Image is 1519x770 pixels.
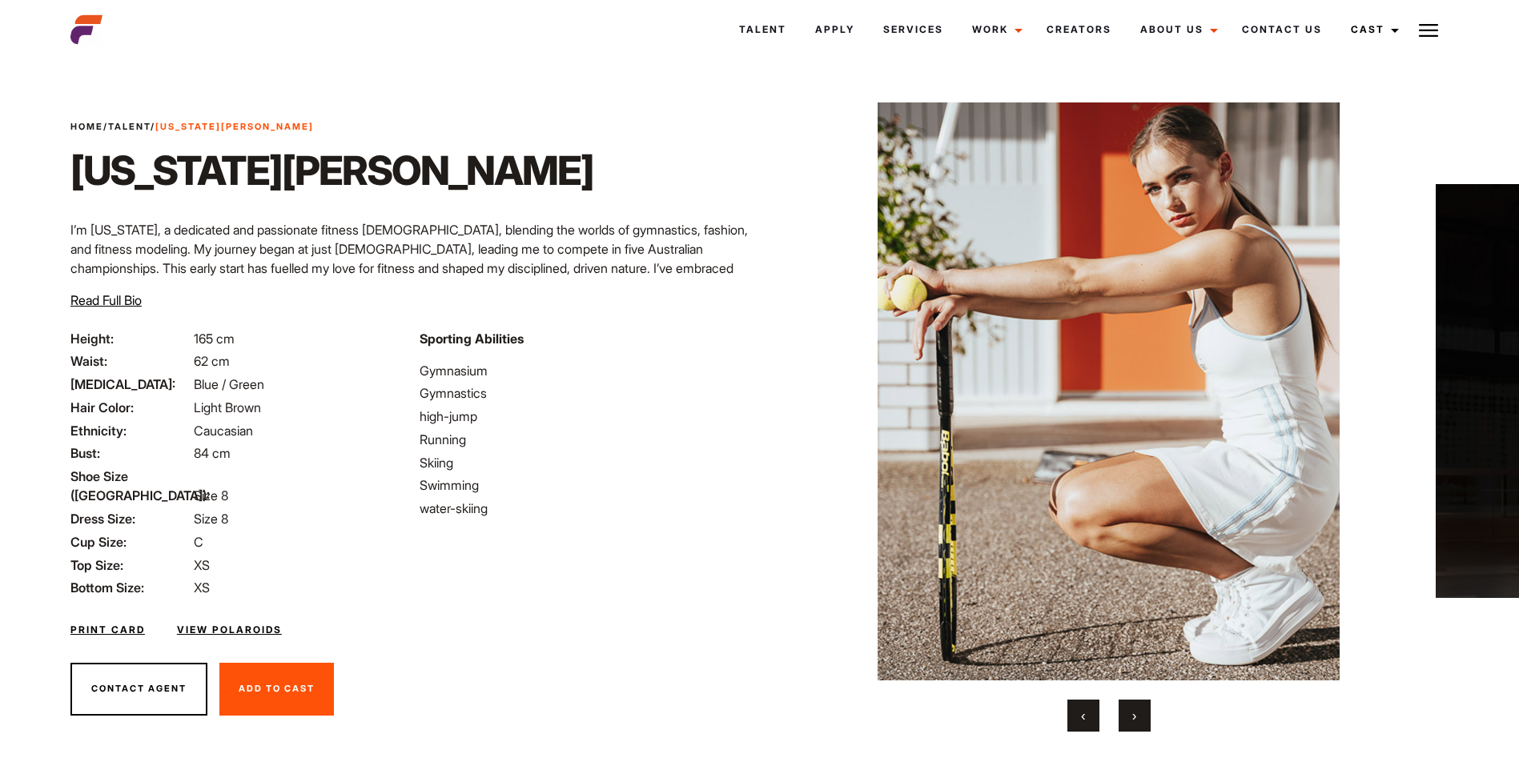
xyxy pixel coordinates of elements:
[1228,8,1336,51] a: Contact Us
[1081,708,1085,724] span: Previous
[70,555,191,575] span: Top Size:
[801,8,869,51] a: Apply
[70,375,191,394] span: [MEDICAL_DATA]:
[239,683,315,694] span: Add To Cast
[70,532,191,551] span: Cup Size:
[725,8,801,51] a: Talent
[194,534,203,550] span: C
[70,467,191,505] span: Shoe Size ([GEOGRAPHIC_DATA]):
[194,353,230,369] span: 62 cm
[219,663,334,716] button: Add To Cast
[194,580,210,596] span: XS
[155,121,314,132] strong: [US_STATE][PERSON_NAME]
[194,445,231,461] span: 84 cm
[70,398,191,417] span: Hair Color:
[70,351,191,371] span: Waist:
[798,102,1419,680] img: wedq
[1132,708,1136,724] span: Next
[194,511,228,527] span: Size 8
[194,487,228,503] span: Size 8
[70,120,314,134] span: / /
[70,146,593,195] h1: [US_STATE][PERSON_NAME]
[420,475,749,495] li: Swimming
[70,121,103,132] a: Home
[1032,8,1126,51] a: Creators
[70,663,207,716] button: Contact Agent
[420,361,749,380] li: Gymnasium
[70,291,142,310] button: Read Full Bio
[420,430,749,449] li: Running
[194,376,264,392] span: Blue / Green
[1336,8,1408,51] a: Cast
[194,423,253,439] span: Caucasian
[70,623,145,637] a: Print Card
[194,331,235,347] span: 165 cm
[70,509,191,528] span: Dress Size:
[70,292,142,308] span: Read Full Bio
[1419,21,1438,40] img: Burger icon
[70,14,102,46] img: cropped-aefm-brand-fav-22-square.png
[420,407,749,426] li: high-jump
[70,578,191,597] span: Bottom Size:
[420,499,749,518] li: water-skiing
[70,220,750,297] p: I’m [US_STATE], a dedicated and passionate fitness [DEMOGRAPHIC_DATA], blending the worlds of gym...
[70,421,191,440] span: Ethnicity:
[70,443,191,463] span: Bust:
[420,331,524,347] strong: Sporting Abilities
[194,399,261,415] span: Light Brown
[1126,8,1228,51] a: About Us
[70,329,191,348] span: Height:
[177,623,282,637] a: View Polaroids
[420,453,749,472] li: Skiing
[869,8,958,51] a: Services
[420,383,749,403] li: Gymnastics
[108,121,151,132] a: Talent
[958,8,1032,51] a: Work
[194,557,210,573] span: XS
